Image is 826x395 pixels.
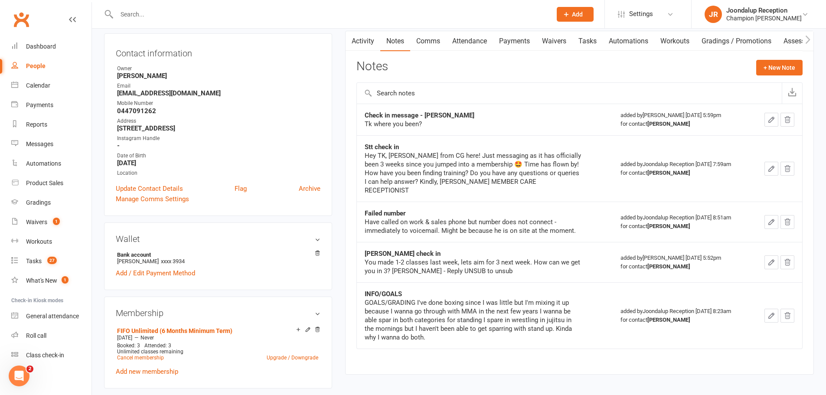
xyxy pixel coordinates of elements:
[11,193,91,212] a: Gradings
[756,60,803,75] button: + New Note
[620,111,744,128] div: added by [PERSON_NAME] [DATE] 5:59pm
[53,218,60,225] span: 1
[117,343,140,349] span: Booked: 3
[26,332,46,339] div: Roll call
[26,180,63,186] div: Product Sales
[446,31,493,51] a: Attendance
[365,143,399,151] strong: Stt check in
[365,120,581,128] div: Tk where you been?
[116,250,320,266] li: [PERSON_NAME]
[116,308,320,318] h3: Membership
[380,31,410,51] a: Notes
[11,212,91,232] a: Waivers 1
[572,11,583,18] span: Add
[26,140,53,147] div: Messages
[117,72,320,80] strong: [PERSON_NAME]
[117,89,320,97] strong: [EMAIL_ADDRESS][DOMAIN_NAME]
[365,250,441,258] strong: [PERSON_NAME] check in
[299,183,320,194] a: Archive
[26,277,57,284] div: What's New
[620,120,744,128] div: for contact
[603,31,654,51] a: Automations
[11,271,91,291] a: What's New1
[26,62,46,69] div: People
[11,346,91,365] a: Class kiosk mode
[11,115,91,134] a: Reports
[117,99,320,108] div: Mobile Number
[11,95,91,115] a: Payments
[493,31,536,51] a: Payments
[365,209,406,217] strong: Failed number
[116,45,320,58] h3: Contact information
[117,65,320,73] div: Owner
[117,349,183,355] span: Unlimited classes remaining
[26,352,64,359] div: Class check-in
[117,169,320,177] div: Location
[11,251,91,271] a: Tasks 27
[705,6,722,23] div: JR
[116,234,320,244] h3: Wallet
[116,183,183,194] a: Update Contact Details
[647,170,690,176] strong: [PERSON_NAME]
[11,154,91,173] a: Automations
[365,290,402,298] strong: INFO/GOALS
[117,124,320,132] strong: [STREET_ADDRESS]
[117,82,320,90] div: Email
[140,335,154,341] span: Never
[410,31,446,51] a: Comms
[557,7,594,22] button: Add
[161,258,185,264] span: xxxx 3934
[620,307,744,324] div: added by Joondalup Reception [DATE] 8:23am
[695,31,777,51] a: Gradings / Promotions
[116,368,178,375] a: Add new membership
[365,298,581,342] div: GOALS/GRADING I've done boxing since I was little but I'm mixing it up because I wanna go through...
[117,134,320,143] div: Instagram Handle
[117,327,232,334] a: FIFO Unlimited (6 Months Minimum Term)
[117,251,316,258] strong: Bank account
[365,151,581,195] div: Hey TK, [PERSON_NAME] from CG here! Just messaging as it has officially been 3 weeks since you ju...
[26,82,50,89] div: Calendar
[235,183,247,194] a: Flag
[26,121,47,128] div: Reports
[117,335,132,341] span: [DATE]
[116,194,189,204] a: Manage Comms Settings
[115,334,320,341] div: —
[620,222,744,231] div: for contact
[26,101,53,108] div: Payments
[117,142,320,150] strong: -
[117,355,164,361] a: Cancel membership
[365,258,581,275] div: You made 1-2 classes last week, lets aim for 3 next week. How can we get you in 3? [PERSON_NAME] ...
[11,173,91,193] a: Product Sales
[620,213,744,231] div: added by Joondalup Reception [DATE] 8:51am
[26,43,56,50] div: Dashboard
[9,366,29,386] iframe: Intercom live chat
[357,83,782,104] input: Search notes
[654,31,695,51] a: Workouts
[26,313,79,320] div: General attendance
[26,238,52,245] div: Workouts
[11,232,91,251] a: Workouts
[11,326,91,346] a: Roll call
[620,160,744,177] div: added by Joondalup Reception [DATE] 7:59am
[26,366,33,372] span: 2
[365,218,581,235] div: Have called on work & sales phone but number does not connect - immediately to voicemail. Might b...
[726,7,802,14] div: Joondalup Reception
[647,223,690,229] strong: [PERSON_NAME]
[11,56,91,76] a: People
[62,276,69,284] span: 1
[117,152,320,160] div: Date of Birth
[116,268,195,278] a: Add / Edit Payment Method
[114,8,545,20] input: Search...
[47,257,57,264] span: 27
[647,317,690,323] strong: [PERSON_NAME]
[365,111,474,119] strong: Check in message - [PERSON_NAME]
[346,31,380,51] a: Activity
[620,262,744,271] div: for contact
[11,76,91,95] a: Calendar
[26,219,47,225] div: Waivers
[647,121,690,127] strong: [PERSON_NAME]
[11,37,91,56] a: Dashboard
[620,316,744,324] div: for contact
[620,254,744,271] div: added by [PERSON_NAME] [DATE] 5:52pm
[10,9,32,30] a: Clubworx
